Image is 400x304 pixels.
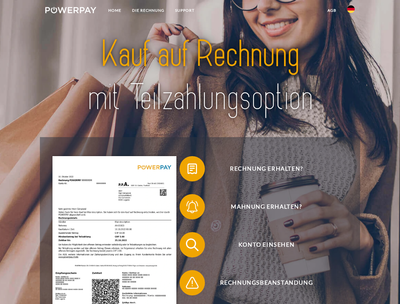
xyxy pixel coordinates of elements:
span: Rechnungsbeanstandung [189,270,344,295]
a: DIE RECHNUNG [127,5,170,16]
a: Home [103,5,127,16]
a: agb [322,5,342,16]
span: Rechnung erhalten? [189,156,344,181]
img: qb_warning.svg [184,275,200,291]
img: logo-powerpay-white.svg [45,7,96,13]
button: Rechnungsbeanstandung [180,270,344,295]
img: qb_bell.svg [184,199,200,215]
button: Mahnung erhalten? [180,194,344,219]
img: qb_search.svg [184,237,200,253]
img: title-powerpay_de.svg [60,30,340,121]
a: SUPPORT [170,5,200,16]
button: Konto einsehen [180,232,344,257]
span: Konto einsehen [189,232,344,257]
button: Rechnung erhalten? [180,156,344,181]
span: Mahnung erhalten? [189,194,344,219]
img: qb_bill.svg [184,161,200,177]
img: de [347,5,355,13]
